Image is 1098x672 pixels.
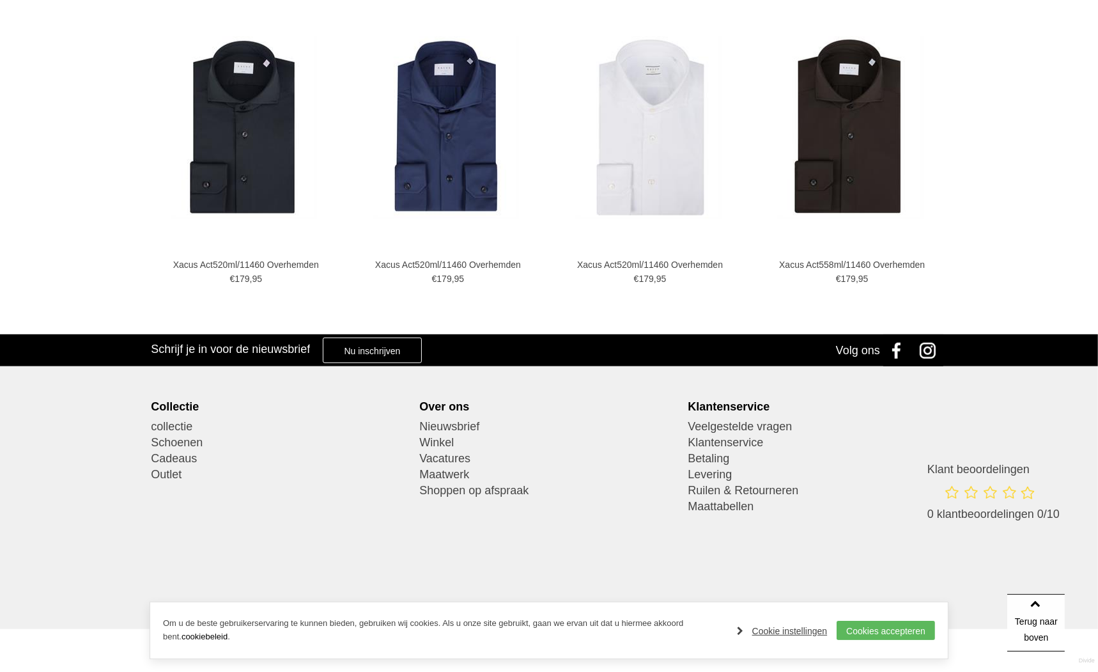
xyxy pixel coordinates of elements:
[252,274,262,284] span: 95
[419,467,678,483] a: Maatwerk
[151,400,410,414] div: Collectie
[157,259,334,270] a: Xacus Act520ml/11460 Overhemden
[373,36,519,219] img: Xacus Act520ml/11460 Overhemden
[235,274,249,284] span: 179
[1007,594,1065,652] a: Terug naar boven
[837,621,935,640] a: Cookies accepteren
[437,274,451,284] span: 179
[688,483,947,499] a: Ruilen & Retourneren
[419,400,678,414] div: Over ons
[927,508,1060,520] span: 0 klantbeoordelingen 0/10
[151,342,310,356] h3: Schrijf je in voor de nieuwsbrief
[883,334,915,366] a: Facebook
[927,462,1060,476] h3: Klant beoordelingen
[688,499,947,515] a: Maattabellen
[688,451,947,467] a: Betaling
[151,419,410,435] a: collectie
[454,274,465,284] span: 95
[229,274,235,284] span: €
[656,274,667,284] span: 95
[915,334,947,366] a: Instagram
[688,435,947,451] a: Klantenservice
[151,467,410,483] a: Outlet
[432,274,437,284] span: €
[419,451,678,467] a: Vacatures
[836,274,841,284] span: €
[763,259,940,270] a: Xacus Act558ml/11460 Overhemden
[182,632,228,641] a: cookiebeleid
[688,400,947,414] div: Klantenservice
[688,467,947,483] a: Levering
[151,451,410,467] a: Cadeaus
[634,274,639,284] span: €
[856,274,858,284] span: ,
[927,462,1060,535] a: Klant beoordelingen 0 klantbeoordelingen 0/10
[359,259,536,270] a: Xacus Act520ml/11460 Overhemden
[1079,653,1095,669] a: Divide
[452,274,454,284] span: ,
[858,274,869,284] span: 95
[171,36,317,219] img: Xacus Act520ml/11460 Overhemden
[561,259,738,270] a: Xacus Act520ml/11460 Overhemden
[419,483,678,499] a: Shoppen op afspraak
[419,419,678,435] a: Nieuwsbrief
[639,274,654,284] span: 179
[163,617,724,644] p: Om u de beste gebruikerservaring te kunnen bieden, gebruiken wij cookies. Als u onze site gebruik...
[841,274,856,284] span: 179
[688,419,947,435] a: Veelgestelde vragen
[654,274,656,284] span: ,
[419,435,678,451] a: Winkel
[323,338,421,363] a: Nu inschrijven
[737,621,828,641] a: Cookie instellingen
[836,334,880,366] div: Volg ons
[576,36,722,219] img: Xacus Act520ml/11460 Overhemden
[151,435,410,451] a: Schoenen
[250,274,252,284] span: ,
[778,36,924,219] img: Xacus Act558ml/11460 Overhemden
